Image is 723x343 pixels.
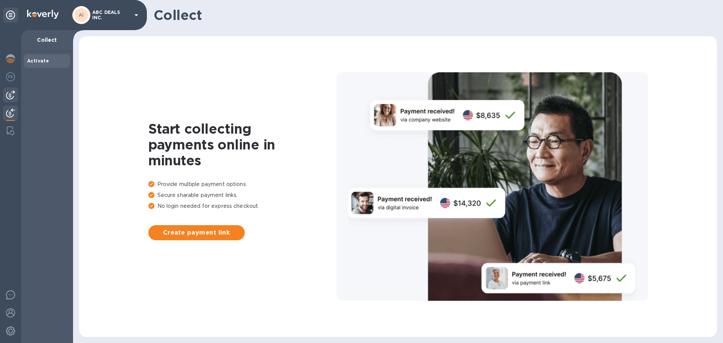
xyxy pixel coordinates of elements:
[27,36,67,44] p: Collect
[6,72,15,81] img: Foreign exchange
[148,121,337,168] h1: Start collecting payments online in minutes
[148,191,337,199] p: Secure sharable payment links.
[154,7,711,23] h1: Collect
[148,225,245,240] button: Create payment link
[92,10,130,20] p: ABC DEALS INC.
[27,10,59,19] img: Logo
[154,228,239,237] span: Create payment link
[148,202,337,210] p: No login needed for express checkout.
[27,58,49,64] b: Activate
[79,12,84,18] b: AI
[148,180,337,188] p: Provide multiple payment options.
